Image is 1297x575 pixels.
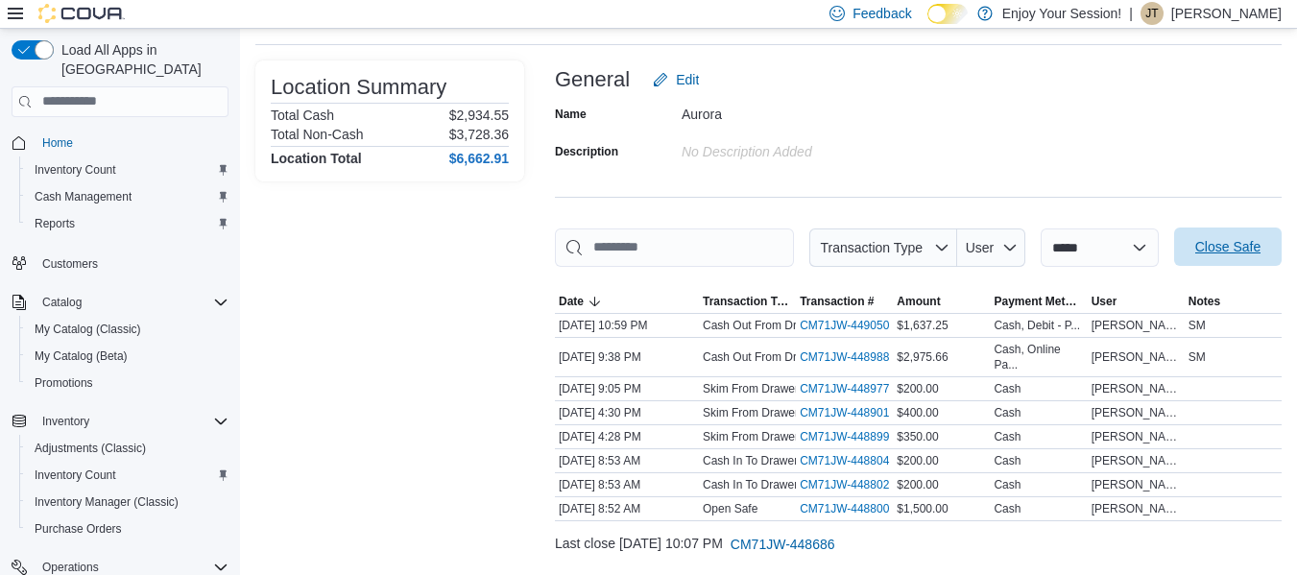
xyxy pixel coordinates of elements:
[1092,381,1181,396] span: [PERSON_NAME]
[449,151,509,166] h4: $6,662.91
[38,4,125,23] img: Cova
[19,435,236,462] button: Adjustments (Classic)
[42,295,82,310] span: Catalog
[555,290,699,313] button: Date
[271,151,362,166] h4: Location Total
[800,349,904,365] a: CM71JW-448988External link
[27,318,228,341] span: My Catalog (Classic)
[35,291,89,314] button: Catalog
[555,497,699,520] div: [DATE] 8:52 AM
[897,405,938,420] span: $400.00
[27,517,130,540] a: Purchase Orders
[994,318,1080,333] div: Cash, Debit - P...
[703,294,792,309] span: Transaction Type
[731,535,835,554] span: CM71JW-448686
[35,291,228,314] span: Catalog
[19,183,236,210] button: Cash Management
[800,294,874,309] span: Transaction #
[1092,477,1181,492] span: [PERSON_NAME]
[1145,2,1158,25] span: JT
[699,290,796,313] button: Transaction Type
[19,156,236,183] button: Inventory Count
[449,108,509,123] p: $2,934.55
[703,501,757,516] p: Open Safe
[4,249,236,276] button: Customers
[1092,405,1181,420] span: [PERSON_NAME]
[897,381,938,396] span: $200.00
[27,517,228,540] span: Purchase Orders
[927,4,968,24] input: Dark Mode
[1092,453,1181,468] span: [PERSON_NAME]
[703,453,832,468] p: Cash In To Drawer (Beta)
[35,467,116,483] span: Inventory Count
[35,216,75,231] span: Reports
[682,136,939,159] div: No Description added
[35,322,141,337] span: My Catalog (Classic)
[994,501,1021,516] div: Cash
[19,489,236,515] button: Inventory Manager (Classic)
[897,294,940,309] span: Amount
[893,290,990,313] button: Amount
[796,290,893,313] button: Transaction #
[35,441,146,456] span: Adjustments (Classic)
[555,425,699,448] div: [DATE] 4:28 PM
[800,405,904,420] a: CM71JW-448901External link
[994,429,1021,444] div: Cash
[555,107,587,122] label: Name
[800,318,904,333] a: CM71JW-449050External link
[27,158,124,181] a: Inventory Count
[1185,290,1282,313] button: Notes
[35,410,97,433] button: Inventory
[35,251,228,275] span: Customers
[27,437,228,460] span: Adjustments (Classic)
[1092,501,1181,516] span: [PERSON_NAME]
[703,405,833,420] p: Skim From Drawer (Beta)
[42,414,89,429] span: Inventory
[800,381,904,396] a: CM71JW-448977External link
[1189,318,1206,333] span: SM
[4,289,236,316] button: Catalog
[645,60,707,99] button: Edit
[555,346,699,369] div: [DATE] 9:38 PM
[897,477,938,492] span: $200.00
[897,318,948,333] span: $1,637.25
[35,521,122,537] span: Purchase Orders
[897,349,948,365] span: $2,975.66
[27,212,228,235] span: Reports
[800,453,904,468] a: CM71JW-448804External link
[703,318,862,333] p: Cash Out From Drawer (Alpha)
[897,501,948,516] span: $1,500.00
[1195,237,1261,256] span: Close Safe
[555,449,699,472] div: [DATE] 8:53 AM
[35,348,128,364] span: My Catalog (Beta)
[1189,294,1220,309] span: Notes
[449,127,509,142] p: $3,728.36
[820,240,923,255] span: Transaction Type
[19,210,236,237] button: Reports
[990,290,1087,313] button: Payment Methods
[42,560,99,575] span: Operations
[35,494,179,510] span: Inventory Manager (Classic)
[555,314,699,337] div: [DATE] 10:59 PM
[271,127,364,142] h6: Total Non-Cash
[994,453,1021,468] div: Cash
[19,370,236,396] button: Promotions
[27,491,228,514] span: Inventory Manager (Classic)
[27,318,149,341] a: My Catalog (Classic)
[994,381,1021,396] div: Cash
[35,189,132,204] span: Cash Management
[676,70,699,89] span: Edit
[1174,228,1282,266] button: Close Safe
[1171,2,1282,25] p: [PERSON_NAME]
[19,343,236,370] button: My Catalog (Beta)
[1002,2,1122,25] p: Enjoy Your Session!
[897,453,938,468] span: $200.00
[994,477,1021,492] div: Cash
[1141,2,1164,25] div: Jeremy Tremblett
[27,491,186,514] a: Inventory Manager (Classic)
[723,525,843,563] button: CM71JW-448686
[897,429,938,444] span: $350.00
[800,477,904,492] a: CM71JW-448802External link
[994,405,1021,420] div: Cash
[1092,318,1181,333] span: [PERSON_NAME]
